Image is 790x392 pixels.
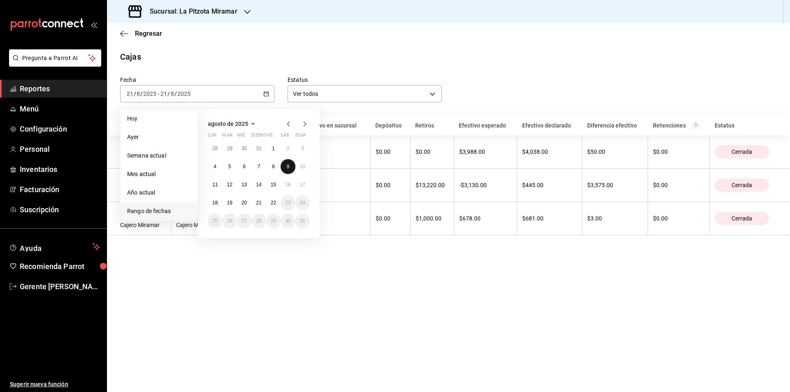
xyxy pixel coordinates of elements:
div: $0.00 [376,182,405,188]
abbr: 3 de agosto de 2025 [301,146,304,151]
abbr: 30 de agosto de 2025 [285,218,290,224]
abbr: 9 de agosto de 2025 [286,164,289,169]
div: $681.00 [522,215,577,222]
div: $678.00 [459,215,512,222]
input: -- [160,90,167,97]
span: Suscripción [20,204,100,215]
abbr: 12 de agosto de 2025 [227,182,232,188]
abbr: 24 de agosto de 2025 [300,200,305,206]
abbr: 19 de agosto de 2025 [227,200,232,206]
button: 16 de agosto de 2025 [281,177,295,192]
button: 18 de agosto de 2025 [208,195,222,210]
button: 8 de agosto de 2025 [266,159,281,174]
div: Diferencia efectivo [587,122,643,129]
div: $0.00 [653,148,704,155]
h3: Sucursal: La Pitzota Miramar [143,7,237,16]
div: Efectivo esperado [459,122,512,129]
button: 3 de agosto de 2025 [295,141,310,156]
input: ---- [177,90,191,97]
abbr: 2 de agosto de 2025 [286,146,289,151]
abbr: 28 de agosto de 2025 [256,218,261,224]
div: Ver todos [288,85,442,102]
button: 4 de agosto de 2025 [208,159,222,174]
span: Mes actual [127,170,191,179]
button: 29 de agosto de 2025 [266,213,281,228]
div: Retiros [415,122,449,129]
div: -$3,130.00 [459,182,512,188]
button: 25 de agosto de 2025 [208,213,222,228]
button: Regresar [120,30,162,37]
abbr: martes [222,132,232,141]
abbr: 26 de agosto de 2025 [227,218,232,224]
button: 11 de agosto de 2025 [208,177,222,192]
span: / [134,90,136,97]
input: ---- [143,90,157,97]
span: Año actual [127,188,191,197]
abbr: 27 de agosto de 2025 [242,218,247,224]
abbr: 23 de agosto de 2025 [285,200,290,206]
div: Efectivo declarado [522,122,577,129]
span: Hoy [127,114,191,123]
button: 7 de agosto de 2025 [251,159,266,174]
abbr: lunes [208,132,216,141]
span: / [140,90,143,97]
abbr: domingo [295,132,306,141]
span: Cerrada [728,215,755,222]
span: Gerente [PERSON_NAME] [20,281,100,292]
abbr: 15 de agosto de 2025 [271,182,276,188]
input: -- [170,90,174,97]
button: 17 de agosto de 2025 [295,177,310,192]
span: Ayuda [20,242,89,252]
abbr: 14 de agosto de 2025 [256,182,261,188]
abbr: 8 de agosto de 2025 [272,164,275,169]
span: Facturación [20,184,100,195]
span: / [167,90,170,97]
span: / [174,90,177,97]
button: 23 de agosto de 2025 [281,195,295,210]
button: 6 de agosto de 2025 [237,159,251,174]
span: Ayer [127,133,191,141]
a: Pregunta a Parrot AI [6,60,101,68]
button: 22 de agosto de 2025 [266,195,281,210]
button: 10 de agosto de 2025 [295,159,310,174]
button: 28 de agosto de 2025 [251,213,266,228]
abbr: 10 de agosto de 2025 [300,164,305,169]
svg: Total de retenciones de propinas registradas [692,122,699,129]
abbr: 7 de agosto de 2025 [258,164,260,169]
span: Reportes [20,83,100,94]
button: 24 de agosto de 2025 [295,195,310,210]
div: $3,988.00 [459,148,512,155]
div: Depósitos [375,122,405,129]
div: Retenciones [653,122,705,129]
abbr: sábado [281,132,289,141]
button: 30 de julio de 2025 [237,141,251,156]
div: Cajas [120,51,141,63]
span: Cerrada [728,148,755,155]
div: $50.00 [587,148,643,155]
abbr: 20 de agosto de 2025 [242,200,247,206]
span: Personal [20,144,100,155]
span: Regresar [135,30,162,37]
button: 9 de agosto de 2025 [281,159,295,174]
div: $0.00 [653,215,704,222]
div: $445.00 [522,182,577,188]
label: Fecha [120,77,274,83]
abbr: 25 de agosto de 2025 [212,218,218,224]
span: Configuración [20,123,100,135]
button: 1 de agosto de 2025 [266,141,281,156]
abbr: 16 de agosto de 2025 [285,182,290,188]
span: Semana actual [127,151,191,160]
button: 28 de julio de 2025 [208,141,222,156]
div: $0.00 [376,148,405,155]
abbr: 31 de julio de 2025 [256,146,261,151]
abbr: 6 de agosto de 2025 [243,164,246,169]
abbr: 28 de julio de 2025 [212,146,218,151]
span: Menú [20,103,100,114]
abbr: 30 de julio de 2025 [242,146,247,151]
button: Pregunta a Parrot AI [9,49,101,67]
button: 15 de agosto de 2025 [266,177,281,192]
div: $4,038.00 [522,148,577,155]
span: Recomienda Parrot [20,261,100,272]
span: - [158,90,159,97]
label: Estatus [288,77,442,83]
